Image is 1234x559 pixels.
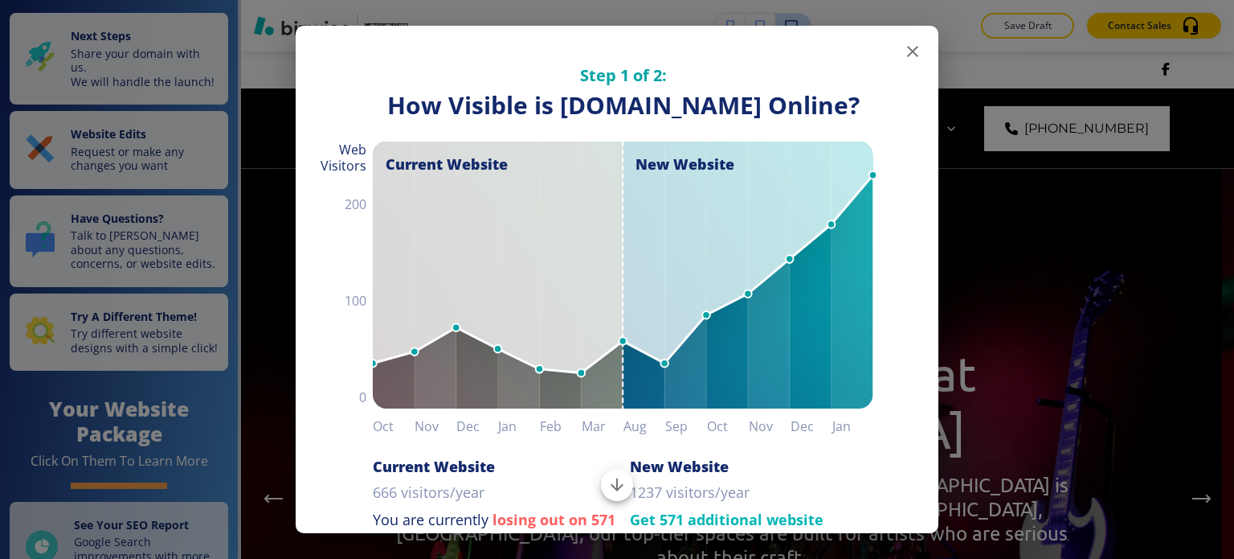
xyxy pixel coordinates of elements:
[601,469,633,501] button: Scroll to bottom
[373,457,495,476] h6: Current Website
[707,415,749,438] h6: Oct
[623,415,665,438] h6: Aug
[749,415,791,438] h6: Nov
[373,415,415,438] h6: Oct
[791,415,832,438] h6: Dec
[498,415,540,438] h6: Jan
[630,483,750,504] p: 1237 visitors/year
[630,510,823,550] strong: Get 571 additional website visitors
[373,510,615,550] strong: losing out on 571 website visitors
[582,415,623,438] h6: Mar
[540,415,582,438] h6: Feb
[415,415,456,438] h6: Nov
[456,415,498,438] h6: Dec
[373,483,484,504] p: 666 visitors/year
[665,415,707,438] h6: Sep
[630,457,729,476] h6: New Website
[832,415,874,438] h6: Jan
[6,6,734,127] iframe: Booking widget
